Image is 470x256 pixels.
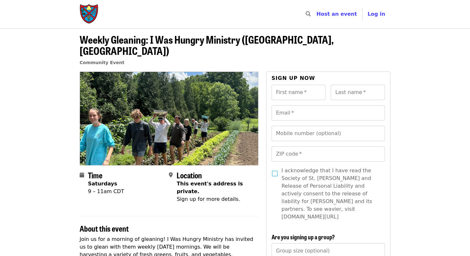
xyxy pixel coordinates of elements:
[272,233,335,241] span: Are you signing up a group?
[368,11,385,17] span: Log in
[80,60,124,65] a: Community Event
[306,11,311,17] i: search icon
[317,11,357,17] a: Host an event
[80,4,99,24] img: Society of St. Andrew - Home
[177,196,240,202] span: Sign up for more details.
[331,85,385,100] input: Last name
[88,188,124,195] div: 9 – 11am CDT
[272,75,315,81] span: Sign up now
[315,6,320,22] input: Search
[80,172,84,178] i: calendar icon
[80,32,334,58] span: Weekly Gleaning: I Was Hungry Ministry ([GEOGRAPHIC_DATA], [GEOGRAPHIC_DATA])
[272,85,326,100] input: First name
[362,8,390,21] button: Log in
[88,181,117,187] strong: Saturdays
[272,146,385,162] input: ZIP code
[282,167,380,221] span: I acknowledge that I have read the Society of St. [PERSON_NAME] and Release of Personal Liability...
[177,181,243,194] span: This event's address is private.
[169,172,173,178] i: map-marker-alt icon
[272,126,385,141] input: Mobile number (optional)
[88,169,102,181] span: Time
[80,223,129,234] span: About this event
[80,72,258,165] img: Weekly Gleaning: I Was Hungry Ministry (Antioch, TN) organized by Society of St. Andrew
[272,105,385,121] input: Email
[177,169,202,181] span: Location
